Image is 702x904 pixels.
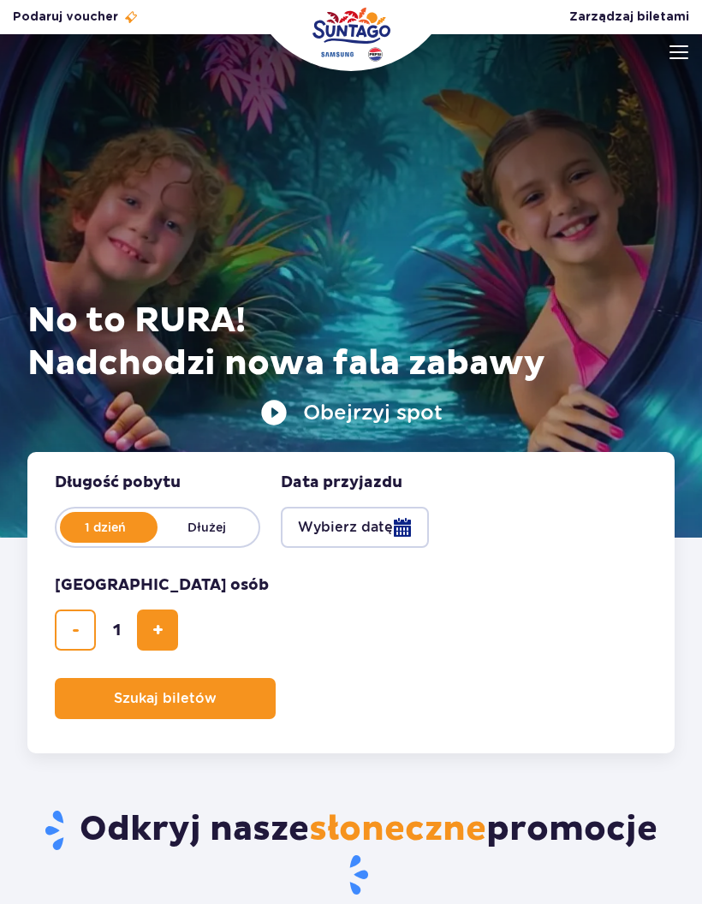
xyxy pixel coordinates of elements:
[669,45,688,59] img: Open menu
[96,610,137,651] input: liczba biletów
[27,300,675,385] h1: No to RURA! Nadchodzi nowa fala zabawy
[137,610,178,651] button: dodaj bilet
[55,678,276,719] button: Szukaj biletów
[55,610,96,651] button: usuń bilet
[569,9,689,26] a: Zarządzaj biletami
[114,691,217,706] span: Szukaj biletów
[260,399,443,426] button: Obejrzyj spot
[13,9,139,26] a: Podaruj voucher
[57,509,154,545] label: 1 dzień
[281,473,402,493] span: Data przyjazdu
[55,575,269,596] span: [GEOGRAPHIC_DATA] osób
[27,452,675,753] form: Planowanie wizyty w Park of Poland
[281,507,429,548] button: Wybierz datę
[13,9,118,26] span: Podaruj voucher
[55,473,181,493] span: Długość pobytu
[158,509,255,545] label: Dłużej
[35,808,667,897] h2: Odkryj nasze promocje
[309,808,486,851] span: słoneczne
